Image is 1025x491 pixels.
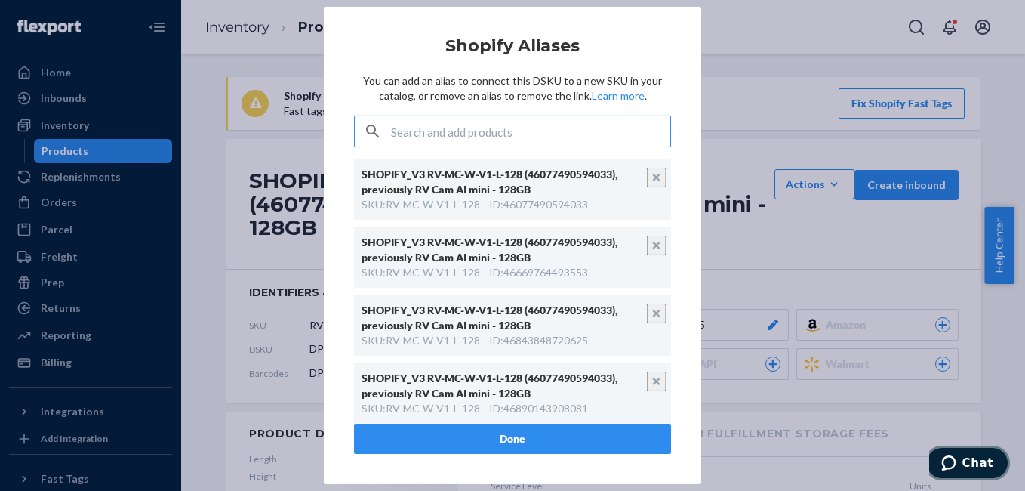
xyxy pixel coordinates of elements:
[647,304,666,323] button: Unlink
[362,371,648,401] div: SHOPIFY_V3 RV-MC-W-V1-L-128 (46077490594033), previously RV Cam AI mini - 128GB
[647,168,666,187] button: Unlink
[489,333,588,348] div: ID : 46843848720625
[489,401,588,416] div: ID : 46890143908081
[362,303,648,333] div: SHOPIFY_V3 RV-MC-W-V1-L-128 (46077490594033), previously RV Cam AI mini - 128GB
[362,333,480,348] div: SKU : RV-MC-W-V1-L-128
[362,235,648,265] div: SHOPIFY_V3 RV-MC-W-V1-L-128 (46077490594033), previously RV Cam AI mini - 128GB
[647,372,666,391] button: Unlink
[362,197,480,212] div: SKU : RV-MC-W-V1-L-128
[362,167,648,197] div: SHOPIFY_V3 RV-MC-W-V1-L-128 (46077490594033), previously RV Cam AI mini - 128GB
[647,236,666,255] button: Unlink
[489,265,588,280] div: ID : 46669764493553
[354,73,671,103] p: You can add an alias to connect this DSKU to a new SKU in your catalog, or remove an alias to rem...
[391,116,670,147] input: Search and add products
[354,37,671,55] h2: Shopify Aliases
[929,446,1010,483] iframe: Opens a widget where you can chat to one of our agents
[354,424,671,454] button: Done
[362,401,480,416] div: SKU : RV-MC-W-V1-L-128
[362,265,480,280] div: SKU : RV-MC-W-V1-L-128
[489,197,588,212] div: ID : 46077490594033
[592,89,645,102] a: Learn more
